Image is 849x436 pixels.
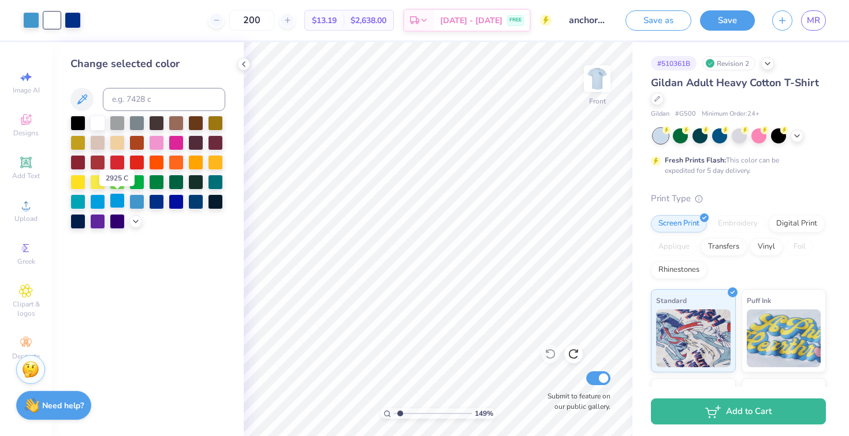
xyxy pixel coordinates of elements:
[651,56,697,71] div: # 510361B
[801,10,826,31] a: MR
[786,238,813,256] div: Foil
[351,14,386,27] span: $2,638.00
[656,294,687,306] span: Standard
[14,214,38,223] span: Upload
[589,96,606,106] div: Front
[747,383,815,396] span: Metallic & Glitter Ink
[586,67,609,90] img: Front
[807,14,820,27] span: MR
[747,309,821,367] img: Puff Ink
[13,128,39,138] span: Designs
[509,16,522,24] span: FREE
[17,257,35,266] span: Greek
[625,10,691,31] button: Save as
[656,309,731,367] img: Standard
[541,391,610,412] label: Submit to feature on our public gallery.
[769,215,825,232] div: Digital Print
[700,10,755,31] button: Save
[70,56,225,72] div: Change selected color
[475,408,493,419] span: 149 %
[651,261,707,279] div: Rhinestones
[229,10,274,31] input: – –
[560,9,617,32] input: Untitled Design
[12,171,40,180] span: Add Text
[750,238,783,256] div: Vinyl
[651,192,826,205] div: Print Type
[701,238,747,256] div: Transfers
[13,86,40,95] span: Image AI
[312,14,337,27] span: $13.19
[42,400,84,411] strong: Need help?
[675,109,696,119] span: # G500
[651,215,707,232] div: Screen Print
[103,88,225,111] input: e.g. 7428 c
[651,76,819,90] span: Gildan Adult Heavy Cotton T-Shirt
[665,155,807,176] div: This color can be expedited for 5 day delivery.
[12,352,40,361] span: Decorate
[710,215,765,232] div: Embroidery
[99,170,135,186] div: 2925 C
[702,56,755,71] div: Revision 2
[651,398,826,424] button: Add to Cart
[747,294,771,306] span: Puff Ink
[6,300,46,318] span: Clipart & logos
[665,156,726,165] strong: Fresh Prints Flash:
[656,383,684,396] span: Neon Ink
[440,14,502,27] span: [DATE] - [DATE]
[702,109,759,119] span: Minimum Order: 24 +
[651,109,669,119] span: Gildan
[651,238,697,256] div: Applique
